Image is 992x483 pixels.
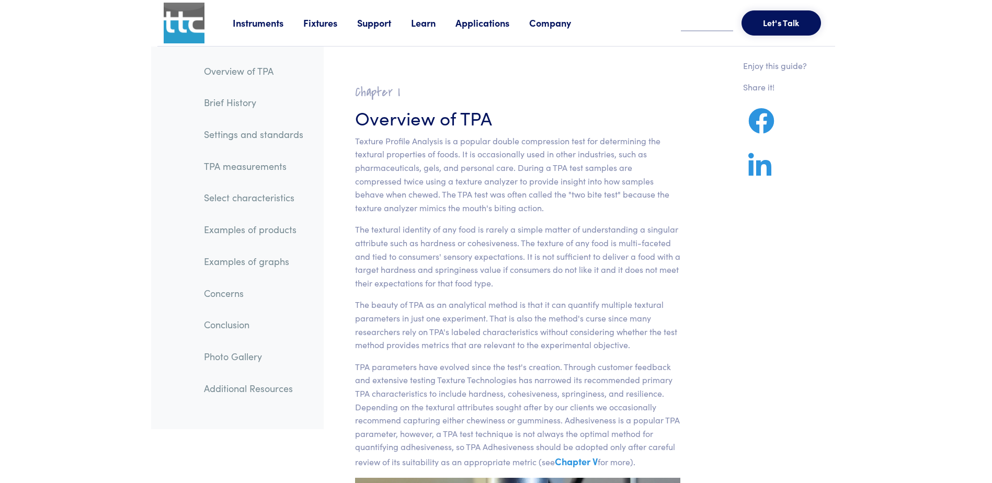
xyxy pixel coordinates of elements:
[355,134,681,215] p: Texture Profile Analysis is a popular double compression test for determining the textural proper...
[196,344,312,369] a: Photo Gallery
[196,90,312,114] a: Brief History
[355,105,681,130] h3: Overview of TPA
[411,16,455,29] a: Learn
[743,59,807,73] p: Enjoy this guide?
[196,154,312,178] a: TPA measurements
[196,313,312,337] a: Conclusion
[196,59,312,83] a: Overview of TPA
[303,16,357,29] a: Fixtures
[742,10,821,36] button: Let's Talk
[196,376,312,400] a: Additional Resources
[196,217,312,241] a: Examples of products
[196,186,312,210] a: Select characteristics
[196,249,312,273] a: Examples of graphs
[743,80,807,94] p: Share it!
[196,122,312,146] a: Settings and standards
[357,16,411,29] a: Support
[355,84,681,100] h2: Chapter I
[196,281,312,305] a: Concerns
[233,16,303,29] a: Instruments
[355,223,681,290] p: The textural identity of any food is rarely a simple matter of understanding a singular attribute...
[555,455,598,468] a: Chapter V
[529,16,591,29] a: Company
[455,16,529,29] a: Applications
[164,3,204,43] img: ttc_logo_1x1_v1.0.png
[355,360,681,469] p: TPA parameters have evolved since the test's creation. Through customer feedback and extensive te...
[743,165,777,178] a: Share on LinkedIn
[355,298,681,351] p: The beauty of TPA as an analytical method is that it can quantify multiple textural parameters in...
